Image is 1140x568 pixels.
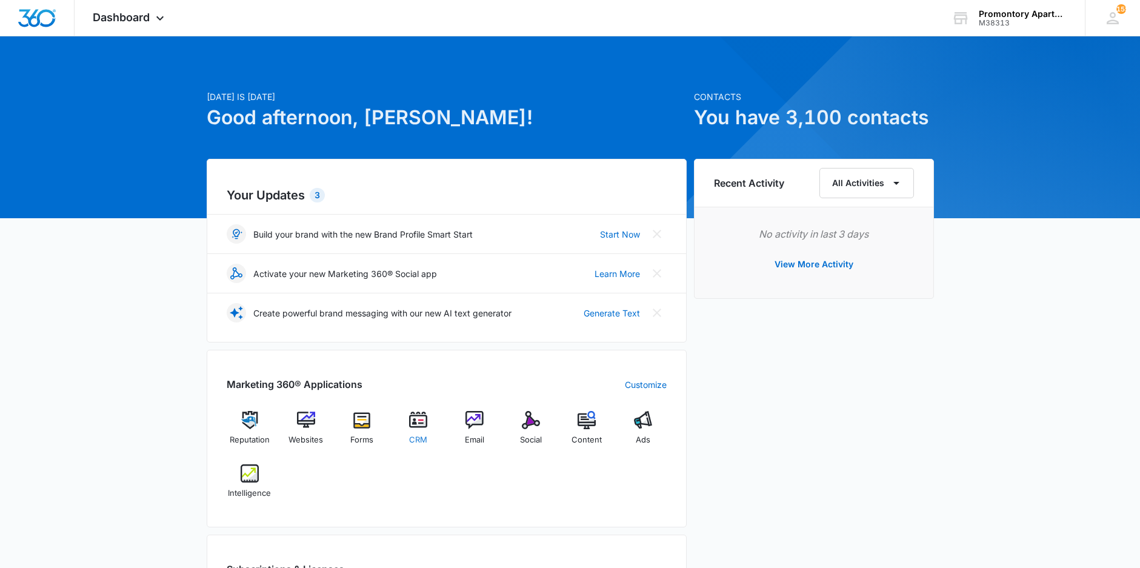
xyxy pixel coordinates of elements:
[595,267,640,280] a: Learn More
[310,188,325,202] div: 3
[350,434,373,446] span: Forms
[228,487,271,500] span: Intelligence
[979,9,1067,19] div: account name
[227,411,273,455] a: Reputation
[395,411,442,455] a: CRM
[1116,4,1126,14] span: 155
[625,378,667,391] a: Customize
[584,307,640,319] a: Generate Text
[253,228,473,241] p: Build your brand with the new Brand Profile Smart Start
[230,434,270,446] span: Reputation
[620,411,667,455] a: Ads
[339,411,385,455] a: Forms
[207,103,687,132] h1: Good afternoon, [PERSON_NAME]!
[253,267,437,280] p: Activate your new Marketing 360® Social app
[694,103,934,132] h1: You have 3,100 contacts
[253,307,512,319] p: Create powerful brand messaging with our new AI text generator
[819,168,914,198] button: All Activities
[409,434,427,446] span: CRM
[282,411,329,455] a: Websites
[507,411,554,455] a: Social
[714,176,784,190] h6: Recent Activity
[647,224,667,244] button: Close
[714,227,914,241] p: No activity in last 3 days
[564,411,610,455] a: Content
[694,90,934,103] p: Contacts
[647,264,667,283] button: Close
[520,434,542,446] span: Social
[227,377,362,392] h2: Marketing 360® Applications
[762,250,865,279] button: View More Activity
[647,303,667,322] button: Close
[636,434,650,446] span: Ads
[979,19,1067,27] div: account id
[207,90,687,103] p: [DATE] is [DATE]
[288,434,323,446] span: Websites
[227,186,667,204] h2: Your Updates
[93,11,150,24] span: Dashboard
[1116,4,1126,14] div: notifications count
[572,434,602,446] span: Content
[465,434,484,446] span: Email
[600,228,640,241] a: Start Now
[452,411,498,455] a: Email
[227,464,273,508] a: Intelligence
